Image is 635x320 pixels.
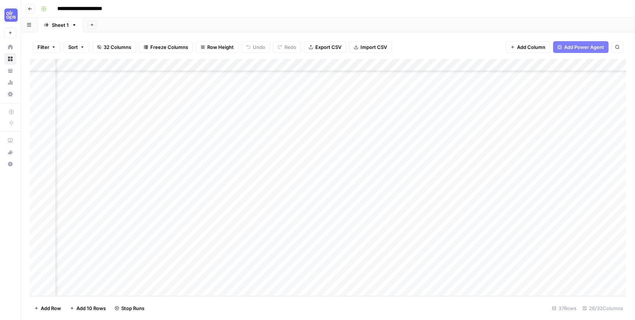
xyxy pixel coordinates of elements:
[121,305,144,312] span: Stop Runs
[360,43,387,51] span: Import CSV
[139,41,193,53] button: Freeze Columns
[5,147,16,158] div: What's new?
[33,41,61,53] button: Filter
[64,41,89,53] button: Sort
[506,41,550,53] button: Add Column
[273,41,301,53] button: Redo
[4,41,16,53] a: Home
[207,43,234,51] span: Row Height
[41,305,61,312] span: Add Row
[104,43,131,51] span: 32 Columns
[68,43,78,51] span: Sort
[37,18,83,32] a: Sheet 1
[349,41,392,53] button: Import CSV
[4,65,16,77] a: Your Data
[30,302,65,314] button: Add Row
[4,135,16,146] a: AirOps Academy
[304,41,346,53] button: Export CSV
[65,302,110,314] button: Add 10 Rows
[37,43,49,51] span: Filter
[4,8,18,22] img: Cohort 4 Logo
[4,146,16,158] button: What's new?
[150,43,188,51] span: Freeze Columns
[4,77,16,88] a: Usage
[4,53,16,65] a: Browse
[549,302,580,314] div: 37 Rows
[284,43,296,51] span: Redo
[315,43,341,51] span: Export CSV
[4,6,16,24] button: Workspace: Cohort 4
[76,305,106,312] span: Add 10 Rows
[241,41,270,53] button: Undo
[580,302,626,314] div: 26/32 Columns
[52,21,69,29] div: Sheet 1
[517,43,545,51] span: Add Column
[110,302,149,314] button: Stop Runs
[92,41,136,53] button: 32 Columns
[253,43,265,51] span: Undo
[4,158,16,170] button: Help + Support
[196,41,238,53] button: Row Height
[4,88,16,100] a: Settings
[553,41,609,53] button: Add Power Agent
[564,43,604,51] span: Add Power Agent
